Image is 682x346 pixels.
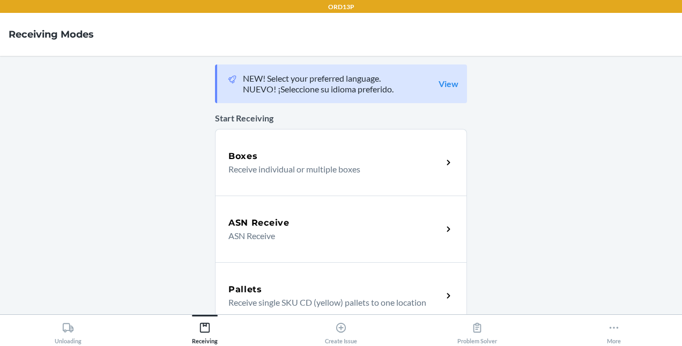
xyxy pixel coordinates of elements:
p: Receive single SKU CD (yellow) pallets to one location [228,296,434,309]
div: Problem Solver [457,318,497,344]
a: ASN ReceiveASN Receive [215,196,467,262]
a: BoxesReceive individual or multiple boxes [215,129,467,196]
h5: Pallets [228,283,262,296]
p: ORD13P [328,2,354,12]
button: Receiving [136,315,272,344]
h5: Boxes [228,150,258,163]
a: View [439,78,458,89]
div: More [607,318,621,344]
button: More [546,315,682,344]
p: ASN Receive [228,229,434,242]
h5: ASN Receive [228,217,290,229]
div: Create Issue [325,318,357,344]
h4: Receiving Modes [9,27,94,41]
p: Start Receiving [215,112,467,125]
p: NEW! Select your preferred language. [243,73,394,84]
a: PalletsReceive single SKU CD (yellow) pallets to one location [215,262,467,329]
button: Create Issue [273,315,409,344]
p: NUEVO! ¡Seleccione su idioma preferido. [243,84,394,95]
p: Receive individual or multiple boxes [228,163,434,176]
div: Unloading [55,318,81,344]
div: Receiving [192,318,218,344]
button: Problem Solver [409,315,545,344]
